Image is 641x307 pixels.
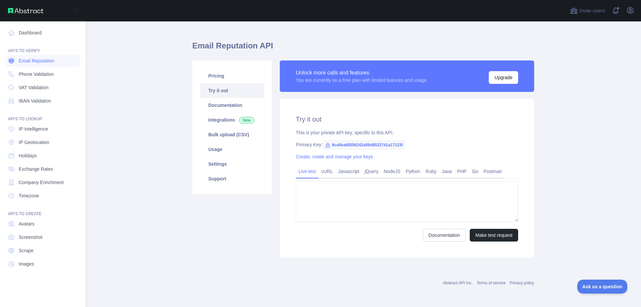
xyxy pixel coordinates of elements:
span: Holidays [19,152,37,159]
span: New [239,117,254,124]
span: Phone Validation [19,71,54,78]
span: Exchange Rates [19,166,53,172]
span: Company Enrichment [19,179,64,186]
a: Holidays [5,150,80,162]
a: Pricing [200,68,264,83]
a: Integrations New [200,113,264,127]
span: IP Geolocation [19,139,49,146]
a: VAT Validation [5,82,80,94]
div: You are currently on a free plan with limited features and usage [296,77,427,84]
a: Bulk upload (CSV) [200,127,264,142]
iframe: Toggle Customer Support [577,280,628,294]
a: Ruby [423,166,439,177]
span: Avatars [19,220,34,227]
a: Postman [481,166,505,177]
a: Usage [200,142,264,157]
a: Dashboard [5,27,80,39]
div: Primary Key: [296,141,518,148]
div: Unlock more calls and features [296,69,427,77]
img: Abstract API [8,8,43,13]
a: Scrape [5,245,80,257]
span: Images [19,261,34,267]
span: Screenshot [19,234,42,241]
a: Exchange Rates [5,163,80,175]
a: Try it out [200,83,264,98]
span: Email Reputation [19,57,54,64]
a: Company Enrichment [5,176,80,188]
a: Create, rotate and manage your keys [296,154,373,159]
a: jQuery [362,166,381,177]
a: Abstract API Inc. [443,281,473,285]
a: Terms of service [476,281,505,285]
span: 9ca6ba68556242a08d8522741a17123f [323,140,405,150]
div: API'S TO CREATE [5,203,80,216]
span: IP Intelligence [19,126,48,132]
span: Scrape [19,247,33,254]
a: Documentation [423,229,466,242]
a: Javascript [336,166,362,177]
span: VAT Validation [19,84,48,91]
a: Java [439,166,455,177]
a: Live test [296,166,318,177]
h1: Email Reputation API [192,40,534,56]
a: Privacy policy [510,281,534,285]
a: Avatars [5,218,80,230]
a: Support [200,171,264,186]
span: IBAN Validation [19,98,51,104]
span: Invite users [579,7,605,15]
a: PHP [454,166,469,177]
div: API'S TO LOOKUP [5,108,80,122]
a: Images [5,258,80,270]
button: Invite users [569,5,606,16]
a: cURL [318,166,336,177]
a: NodeJS [381,166,403,177]
a: IP Intelligence [5,123,80,135]
a: Go [469,166,481,177]
a: IBAN Validation [5,95,80,107]
span: Timezone [19,192,39,199]
button: Upgrade [489,71,518,84]
h2: Try it out [296,115,518,124]
a: Documentation [200,98,264,113]
div: This is your private API key, specific to this API. [296,129,518,136]
a: Phone Validation [5,68,80,80]
a: Email Reputation [5,55,80,67]
a: IP Geolocation [5,136,80,148]
button: Make test request [470,229,518,242]
a: Python [403,166,423,177]
a: Screenshot [5,231,80,243]
a: Timezone [5,190,80,202]
a: Settings [200,157,264,171]
div: API'S TO VERIFY [5,40,80,53]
